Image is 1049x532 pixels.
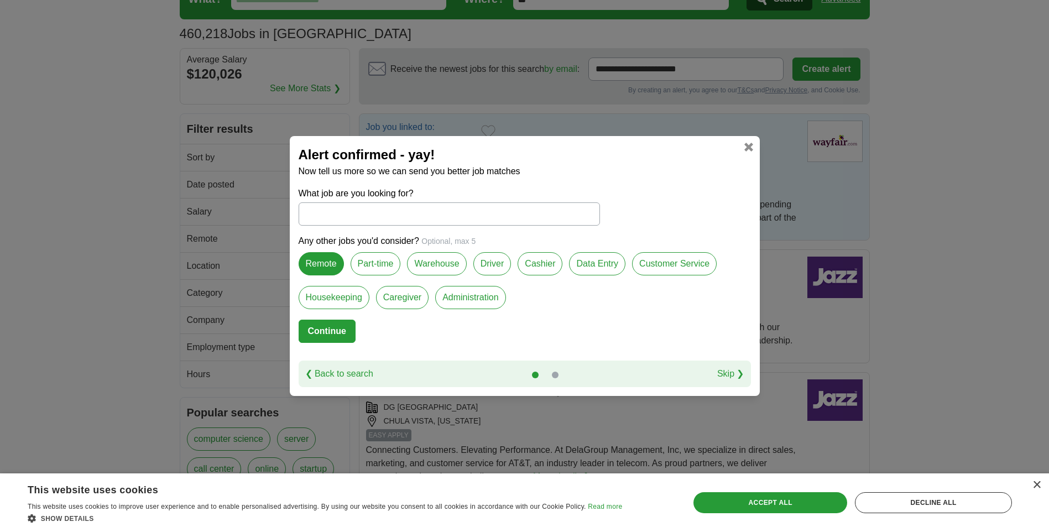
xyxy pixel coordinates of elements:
div: Decline all [855,492,1012,513]
label: Part-time [351,252,401,275]
div: This website uses cookies [28,480,594,497]
a: ❮ Back to search [305,367,373,380]
h2: Alert confirmed - yay! [299,145,751,165]
div: Accept all [693,492,847,513]
label: Cashier [518,252,562,275]
label: What job are you looking for? [299,187,600,200]
label: Housekeeping [299,286,369,309]
div: Show details [28,513,622,524]
label: Data Entry [569,252,625,275]
p: Any other jobs you'd consider? [299,234,751,248]
span: Optional, max 5 [421,237,476,246]
a: Skip ❯ [717,367,744,380]
p: Now tell us more so we can send you better job matches [299,165,751,178]
label: Administration [435,286,505,309]
label: Customer Service [632,252,717,275]
span: This website uses cookies to improve user experience and to enable personalised advertising. By u... [28,503,586,510]
a: Read more, opens a new window [588,503,622,510]
button: Continue [299,320,356,343]
label: Remote [299,252,344,275]
span: Show details [41,515,94,523]
label: Caregiver [376,286,429,309]
label: Driver [473,252,512,275]
label: Warehouse [407,252,466,275]
div: Close [1032,481,1041,489]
